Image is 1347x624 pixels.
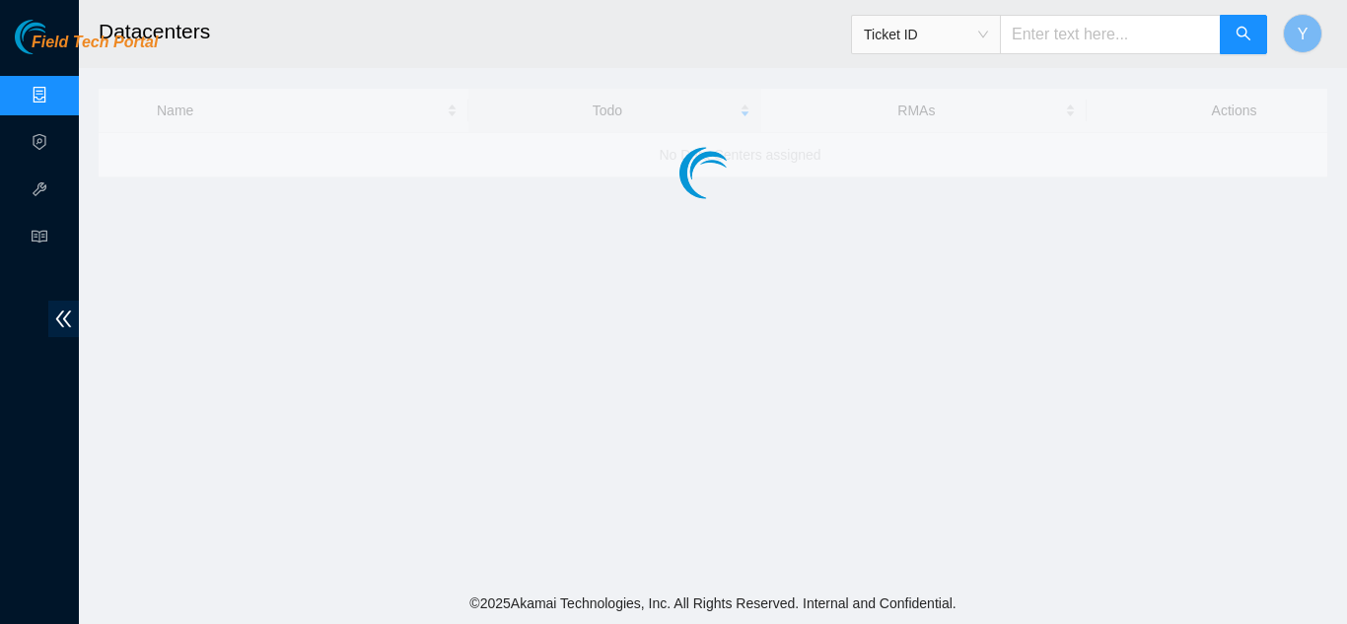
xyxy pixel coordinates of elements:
[15,35,158,61] a: Akamai TechnologiesField Tech Portal
[1220,15,1267,54] button: search
[15,20,100,54] img: Akamai Technologies
[32,220,47,259] span: read
[79,583,1347,624] footer: © 2025 Akamai Technologies, Inc. All Rights Reserved. Internal and Confidential.
[32,34,158,52] span: Field Tech Portal
[1000,15,1221,54] input: Enter text here...
[1236,26,1251,44] span: search
[1298,22,1309,46] span: Y
[48,301,79,337] span: double-left
[864,20,988,49] span: Ticket ID
[1283,14,1322,53] button: Y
